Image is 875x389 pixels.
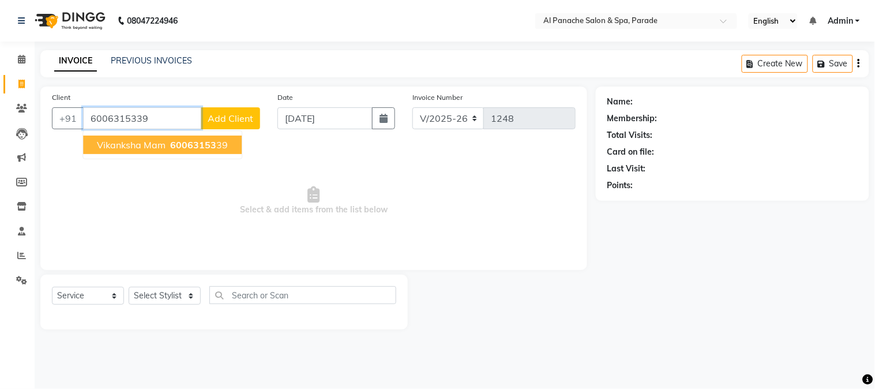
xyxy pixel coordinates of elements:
span: Vikanksha Mam [97,139,166,151]
div: Total Visits: [607,129,653,141]
div: Points: [607,179,633,192]
input: Search or Scan [209,286,396,304]
button: Save [813,55,853,73]
input: Search by Name/Mobile/Email/Code [83,107,201,129]
label: Invoice Number [412,92,463,103]
label: Date [277,92,293,103]
button: +91 [52,107,84,129]
b: 08047224946 [127,5,178,37]
div: Last Visit: [607,163,646,175]
div: Membership: [607,113,658,125]
button: Add Client [201,107,260,129]
button: Create New [742,55,808,73]
div: Name: [607,96,633,108]
span: Admin [828,15,853,27]
a: PREVIOUS INVOICES [111,55,192,66]
a: INVOICE [54,51,97,72]
span: 60063153 [170,139,216,151]
label: Client [52,92,70,103]
div: Card on file: [607,146,655,158]
span: Add Client [208,113,253,124]
img: logo [29,5,108,37]
span: Select & add items from the list below [52,143,576,259]
ngb-highlight: 39 [168,139,228,151]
